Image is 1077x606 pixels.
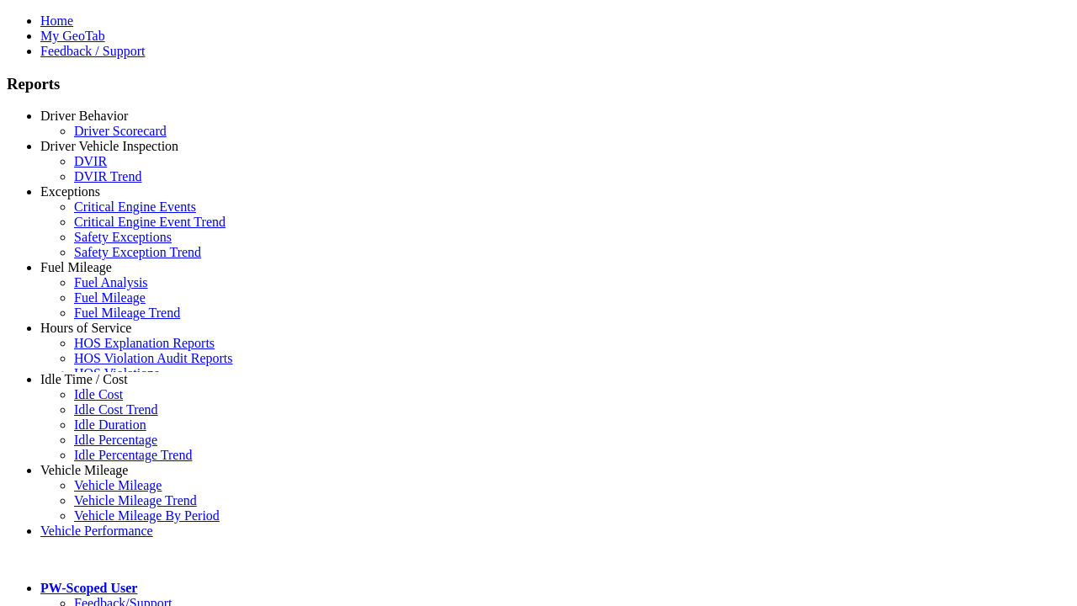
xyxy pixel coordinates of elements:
[74,508,220,523] a: Vehicle Mileage By Period
[74,493,197,508] a: Vehicle Mileage Trend
[40,581,137,595] a: PW-Scoped User
[74,366,159,380] a: HOS Violations
[74,275,148,290] a: Fuel Analysis
[74,199,196,214] a: Critical Engine Events
[74,245,201,259] a: Safety Exception Trend
[40,524,153,538] a: Vehicle Performance
[40,260,112,274] a: Fuel Mileage
[74,433,157,447] a: Idle Percentage
[74,448,192,462] a: Idle Percentage Trend
[74,417,146,432] a: Idle Duration
[40,463,128,477] a: Vehicle Mileage
[40,139,178,153] a: Driver Vehicle Inspection
[40,44,145,58] a: Feedback / Support
[74,169,141,183] a: DVIR Trend
[40,29,105,43] a: My GeoTab
[74,154,107,168] a: DVIR
[40,321,131,335] a: Hours of Service
[74,336,215,350] a: HOS Explanation Reports
[74,124,167,138] a: Driver Scorecard
[74,387,123,401] a: Idle Cost
[40,184,100,199] a: Exceptions
[74,351,233,365] a: HOS Violation Audit Reports
[74,478,162,492] a: Vehicle Mileage
[7,75,1070,93] h3: Reports
[40,13,73,28] a: Home
[40,372,128,386] a: Idle Time / Cost
[74,230,172,244] a: Safety Exceptions
[74,402,158,417] a: Idle Cost Trend
[74,215,225,229] a: Critical Engine Event Trend
[74,290,146,305] a: Fuel Mileage
[74,306,180,320] a: Fuel Mileage Trend
[40,109,128,123] a: Driver Behavior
